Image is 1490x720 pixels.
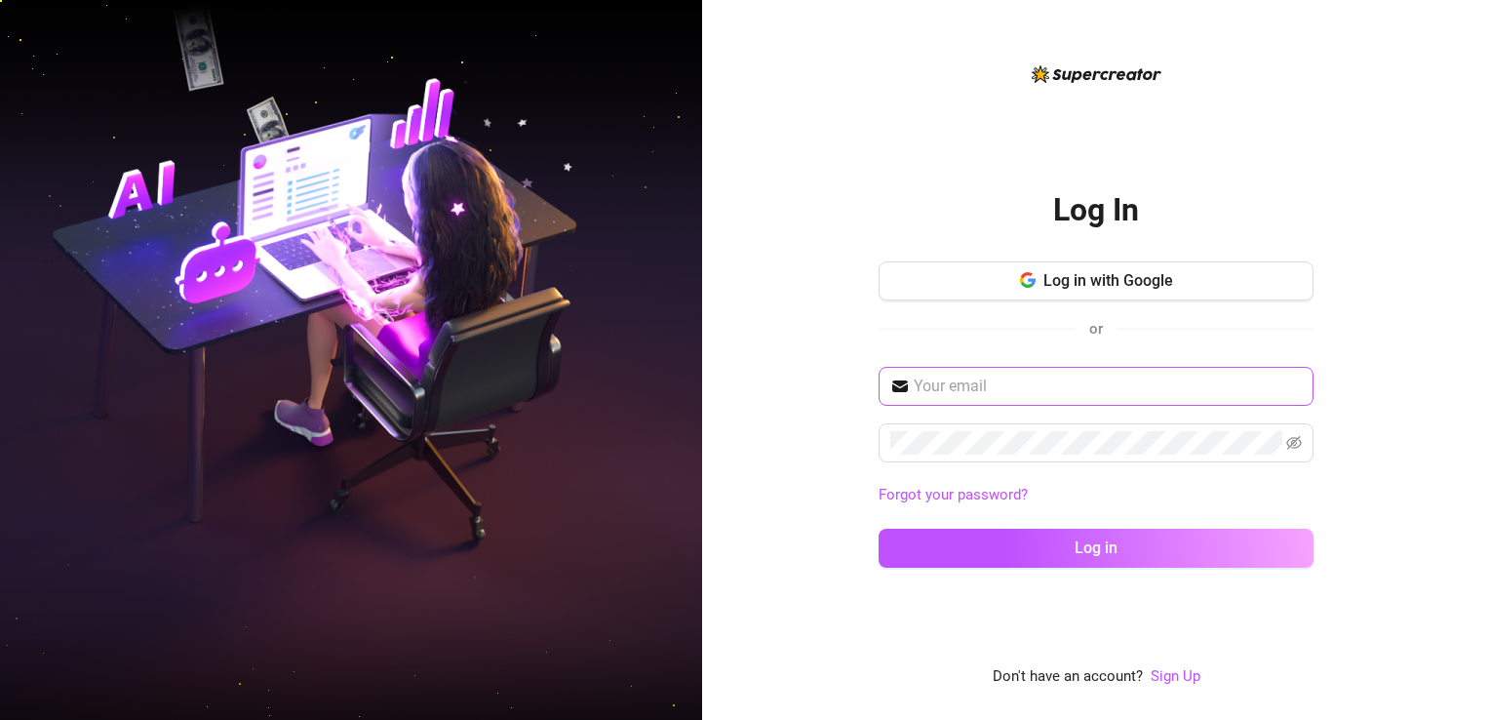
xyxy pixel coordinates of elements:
button: Log in [879,529,1314,568]
a: Sign Up [1151,667,1200,685]
button: Log in with Google [879,261,1314,300]
a: Forgot your password? [879,484,1314,507]
a: Sign Up [1151,665,1200,689]
span: eye-invisible [1286,435,1302,451]
img: logo-BBDzfeDw.svg [1032,65,1161,83]
a: Forgot your password? [879,486,1028,503]
span: Log in with Google [1043,271,1173,290]
span: Log in [1075,539,1117,557]
span: or [1089,320,1103,338]
input: Your email [914,375,1302,398]
h2: Log In [1053,190,1139,230]
span: Don't have an account? [993,665,1143,689]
